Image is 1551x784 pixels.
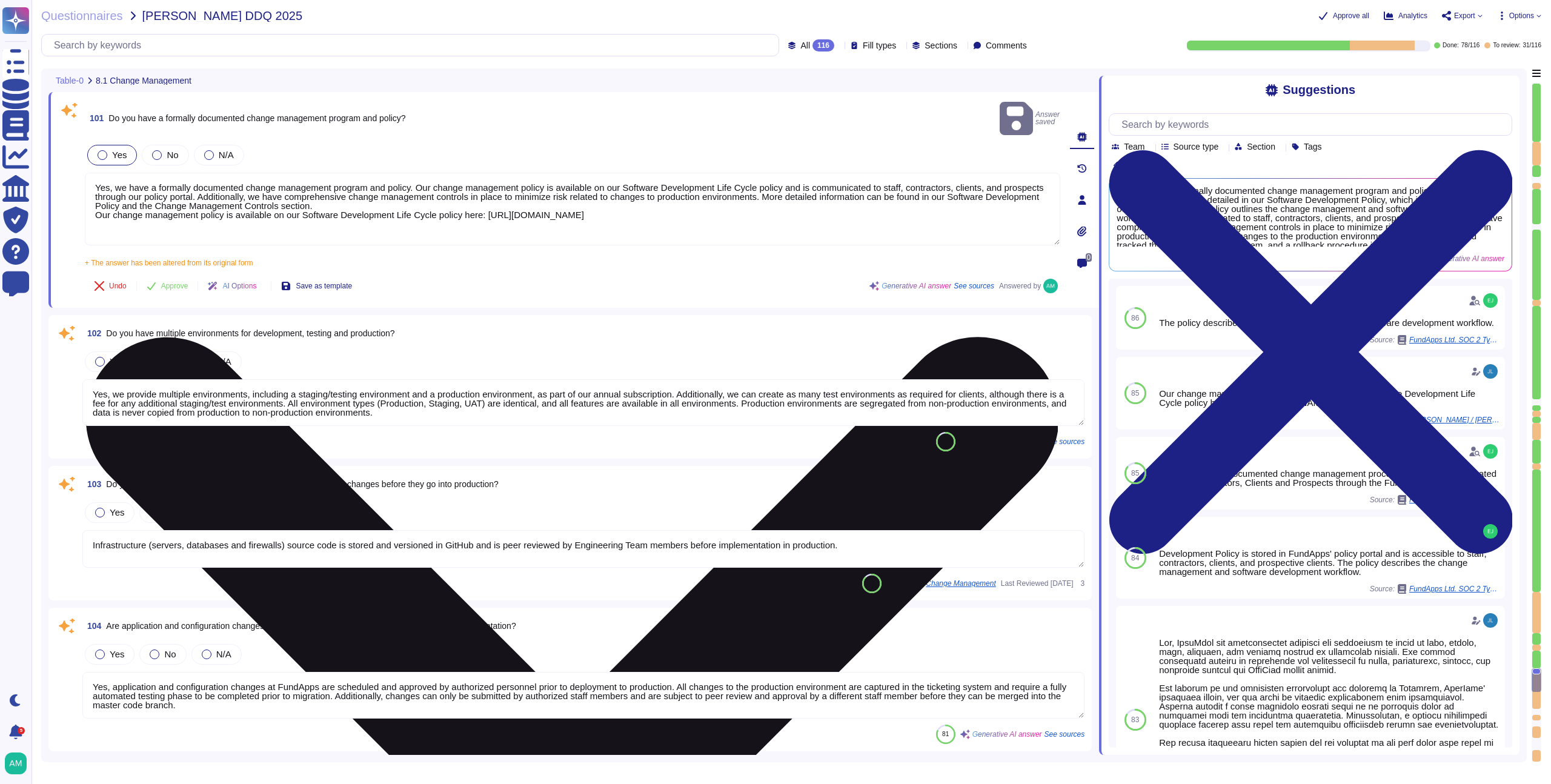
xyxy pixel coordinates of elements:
span: No [167,150,178,160]
span: Fill types [863,41,896,50]
span: 3 [1078,580,1085,587]
img: user [1043,279,1058,293]
span: Comments [986,41,1027,50]
span: 85 [1131,470,1139,477]
img: user [1483,613,1498,628]
div: 5 [18,727,25,734]
span: 84 [1131,554,1139,562]
span: 83 [1131,716,1139,723]
span: To review: [1493,42,1520,48]
span: Done: [1443,42,1459,48]
span: Table-0 [56,76,84,85]
img: user [1483,293,1498,308]
span: 104 [82,622,101,630]
span: Answer saved [1000,99,1060,138]
span: Approve all [1333,12,1369,19]
span: Yes [112,150,127,160]
span: Export [1454,12,1475,19]
span: 102 [82,329,101,337]
img: user [1483,444,1498,459]
span: Analytics [1398,12,1427,19]
textarea: Yes, application and configuration changes at FundApps are scheduled and approved by authorized p... [82,672,1084,719]
span: 101 [85,114,104,122]
span: See sources [1045,731,1085,738]
span: Options [1509,12,1534,19]
button: Approve all [1318,11,1369,21]
span: Sections [925,41,957,50]
span: 86 [942,438,949,445]
textarea: Infrastructure (servers, databases and firewalls) source code is stored and versioned in GitHub a... [82,530,1084,568]
span: 86 [1131,314,1139,322]
span: 86 [868,580,875,586]
textarea: Yes, we have a formally documented change management program and policy. Our change management po... [85,173,1060,245]
span: 103 [82,480,101,488]
img: user [1483,524,1498,539]
button: user [2,750,35,777]
span: All [800,41,810,50]
span: Questionnaires [41,10,123,22]
span: 31 / 116 [1523,42,1541,48]
span: N/A [219,150,234,160]
div: 116 [812,39,834,51]
span: 0 [1086,253,1092,262]
span: See sources [1045,438,1085,445]
span: 85 [1131,390,1139,397]
span: 81 [942,731,949,737]
input: Search by keywords [1115,114,1512,135]
input: Search by keywords [48,35,779,56]
span: 78 / 116 [1461,42,1480,48]
span: 8.1 Change Management [96,76,191,85]
textarea: Yes, we provide multiple environments, including a staging/testing environment and a production e... [82,379,1084,426]
span: [PERSON_NAME] DDQ 2025 [142,10,303,22]
img: user [5,752,27,774]
img: user [1483,364,1498,379]
button: Analytics [1384,11,1427,21]
span: Do you have a formally documented change management program and policy? [108,113,405,123]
